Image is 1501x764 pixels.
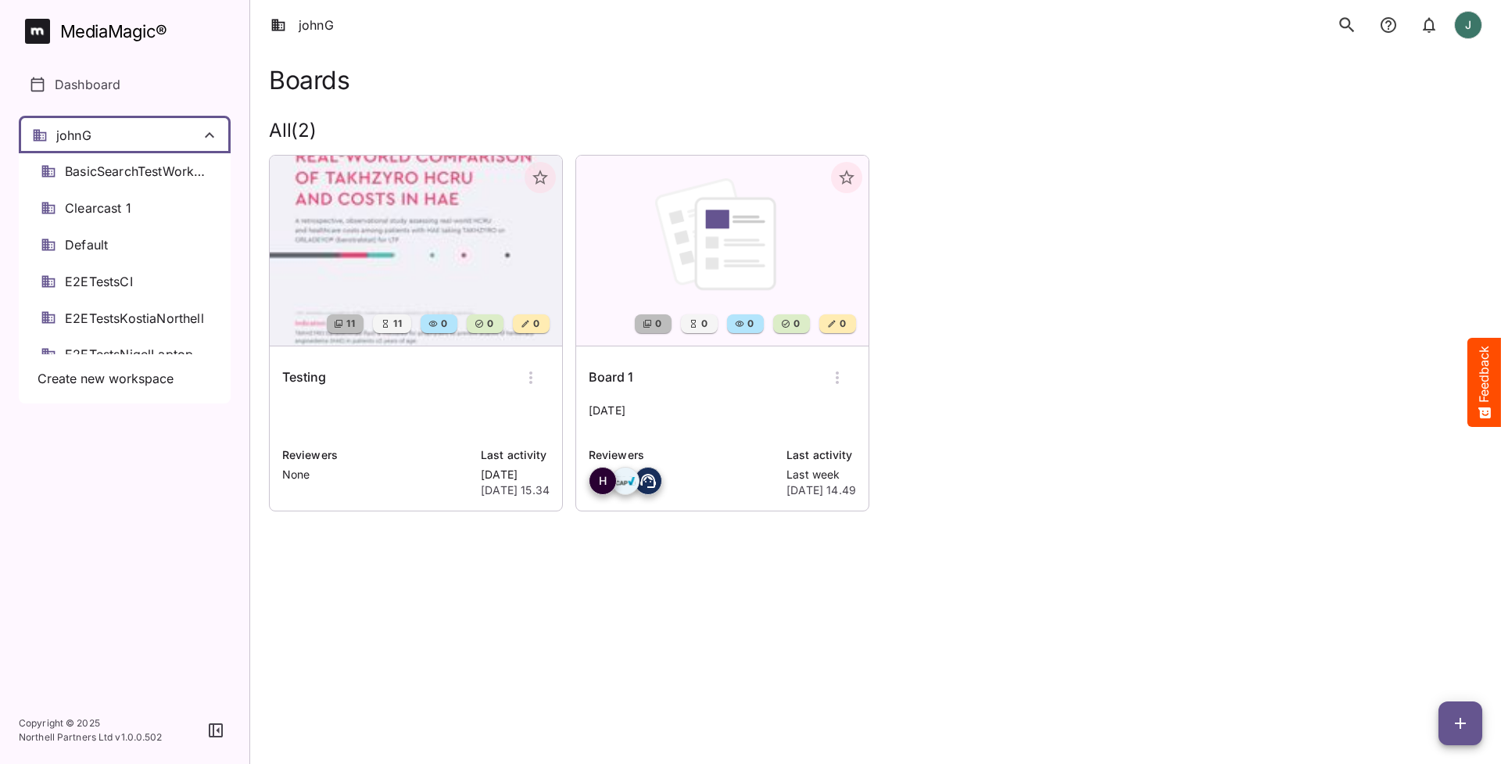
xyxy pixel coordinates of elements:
button: Create new workspace [28,364,221,394]
span: E2ETestsKostiaNorthell [65,310,204,328]
span: E2ETestsCI [65,273,133,291]
span: Default [65,236,108,254]
span: E2ETestsNigelLaptop [65,346,193,364]
span: Clearcast 1 [65,199,131,217]
button: notifications [1413,9,1445,41]
span: BasicSearchTestWorkspace [65,163,209,181]
button: Feedback [1467,338,1501,427]
div: J [1454,11,1482,39]
button: search [1331,9,1363,41]
button: notifications [1373,9,1404,41]
span: Create new workspace [38,370,174,388]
